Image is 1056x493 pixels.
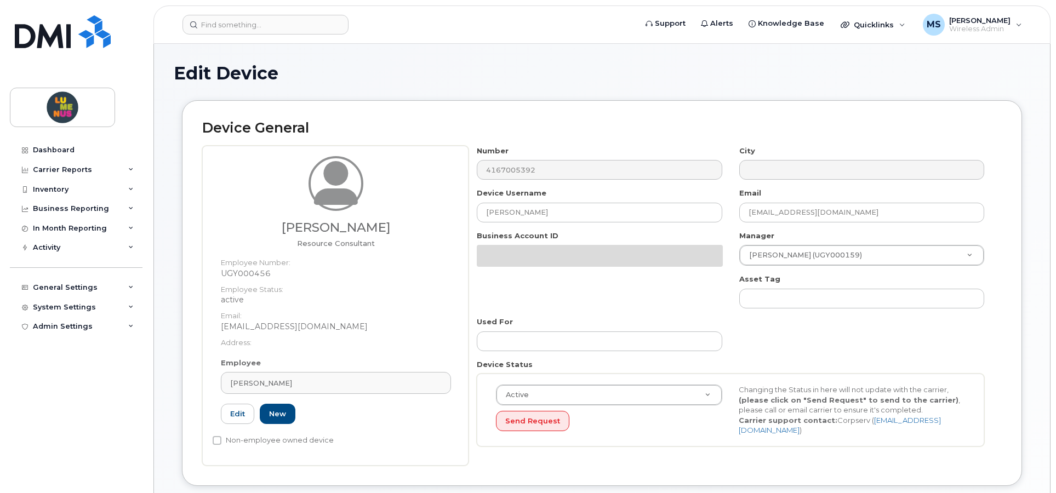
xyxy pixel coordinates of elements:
[221,321,451,332] dd: [EMAIL_ADDRESS][DOMAIN_NAME]
[496,385,722,405] a: Active
[221,279,451,295] dt: Employee Status:
[739,274,780,284] label: Asset Tag
[739,416,837,425] strong: Carrier support contact:
[221,358,261,368] label: Employee
[477,359,533,370] label: Device Status
[739,231,774,241] label: Manager
[202,121,1002,136] h2: Device General
[213,436,221,445] input: Non-employee owned device
[260,404,295,424] a: New
[221,294,451,305] dd: active
[230,378,292,388] span: [PERSON_NAME]
[739,395,958,404] strong: (please click on "Send Request" to send to the carrier)
[739,188,761,198] label: Email
[477,146,509,156] label: Number
[740,245,984,265] a: [PERSON_NAME] (UGY000159)
[496,411,569,431] button: Send Request
[213,434,334,447] label: Non-employee owned device
[221,404,254,424] a: Edit
[221,305,451,321] dt: Email:
[730,385,973,435] div: Changing the Status in here will not update with the carrier, , please call or email carrier to e...
[221,268,451,279] dd: UGY000456
[297,239,375,248] span: Job title
[221,332,451,348] dt: Address:
[499,390,529,400] span: Active
[477,317,513,327] label: Used For
[174,64,1030,83] h1: Edit Device
[739,146,755,156] label: City
[743,250,862,260] span: [PERSON_NAME] (UGY000159)
[221,221,451,234] h3: [PERSON_NAME]
[477,188,546,198] label: Device Username
[221,372,451,394] a: [PERSON_NAME]
[739,416,941,435] a: [EMAIL_ADDRESS][DOMAIN_NAME]
[477,231,558,241] label: Business Account ID
[221,252,451,268] dt: Employee Number:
